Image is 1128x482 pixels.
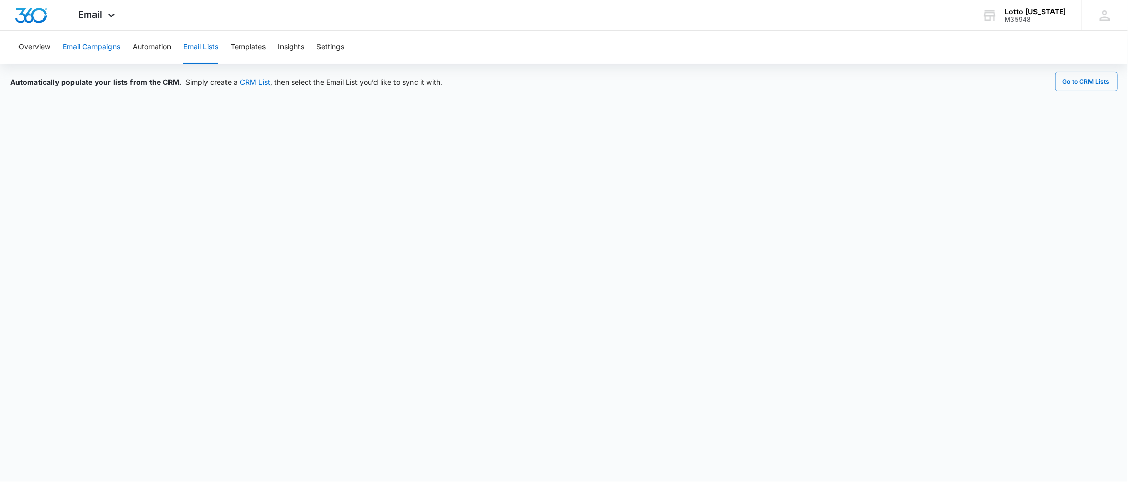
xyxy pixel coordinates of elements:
[133,31,171,64] button: Automation
[240,78,270,86] a: CRM List
[316,31,344,64] button: Settings
[1005,8,1066,16] div: account name
[10,78,181,86] span: Automatically populate your lists from the CRM.
[1055,72,1118,91] button: Go to CRM Lists
[1005,16,1066,23] div: account id
[183,31,218,64] button: Email Lists
[18,31,50,64] button: Overview
[278,31,304,64] button: Insights
[79,9,103,20] span: Email
[231,31,266,64] button: Templates
[10,77,442,87] div: Simply create a , then select the Email List you’d like to sync it with.
[63,31,120,64] button: Email Campaigns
